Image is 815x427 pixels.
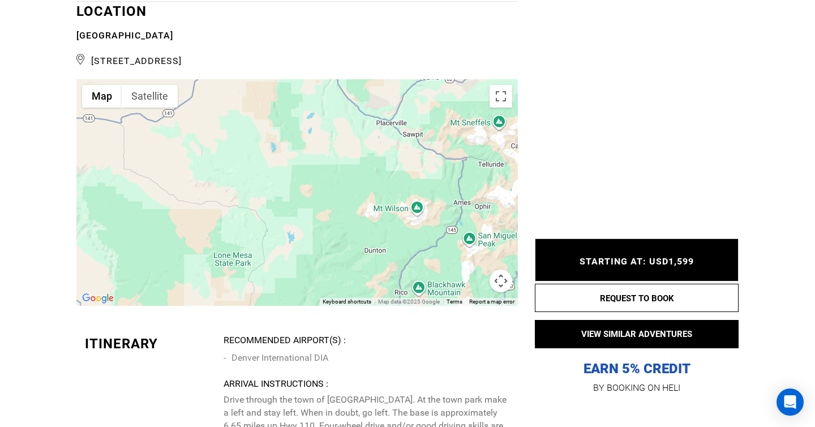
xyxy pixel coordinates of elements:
[76,2,518,68] div: LOCATION
[777,388,804,416] div: Open Intercom Messenger
[76,51,518,68] span: [STREET_ADDRESS]
[447,298,462,305] a: Terms (opens in new tab)
[323,298,371,306] button: Keyboard shortcuts
[76,30,173,41] b: [GEOGRAPHIC_DATA]
[490,270,512,292] button: Map camera controls
[535,284,739,312] button: REQUEST TO BOOK
[535,247,739,378] p: EARN 5% CREDIT
[224,334,509,347] div: Recommended Airport(s) :
[490,85,512,108] button: Toggle fullscreen view
[535,380,739,396] p: BY BOOKING ON HELI
[224,349,509,366] li: Denver International DIA
[469,298,514,305] a: Report a map error
[378,298,440,305] span: Map data ©2025 Google
[82,85,122,108] button: Show street map
[224,378,509,391] div: Arrival Instructions :
[79,291,117,306] a: Open this area in Google Maps (opens a new window)
[580,256,694,267] span: STARTING AT: USD1,599
[79,291,117,306] img: Google
[85,334,215,353] div: Itinerary
[535,320,739,348] button: VIEW SIMILAR ADVENTURES
[122,85,178,108] button: Show satellite imagery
